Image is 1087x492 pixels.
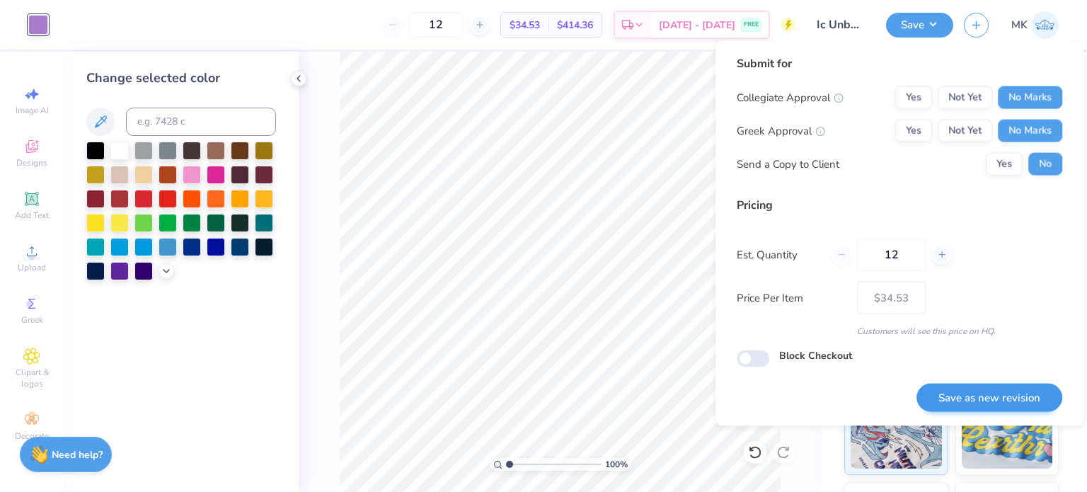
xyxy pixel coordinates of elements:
strong: Need help? [52,448,103,462]
img: Standard [851,398,942,469]
div: Change selected color [86,69,276,88]
input: Untitled Design [806,11,875,39]
button: Yes [986,153,1023,176]
label: Est. Quantity [737,246,821,263]
button: No [1028,153,1062,176]
a: MK [1011,11,1059,39]
span: Designs [16,157,47,168]
span: $414.36 [557,18,593,33]
span: Upload [18,262,46,273]
span: [DATE] - [DATE] [659,18,735,33]
button: No Marks [998,86,1062,109]
span: MK [1011,17,1028,33]
button: Save as new revision [916,383,1062,412]
span: Clipart & logos [7,367,57,389]
span: FREE [744,20,759,30]
img: Puff Ink [962,398,1053,469]
span: Add Text [15,210,49,221]
span: Greek [21,314,43,326]
button: Not Yet [938,120,992,142]
button: Save [886,13,953,38]
img: Muskan Kumari [1031,11,1059,39]
input: – – [408,12,464,38]
div: Customers will see this price on HQ. [737,325,1062,338]
label: Price Per Item [737,290,846,306]
button: No Marks [998,120,1062,142]
label: Block Checkout [779,348,852,363]
button: Yes [895,120,932,142]
span: 100 % [605,458,628,471]
div: Collegiate Approval [737,89,844,105]
div: Send a Copy to Client [737,156,839,172]
input: e.g. 7428 c [126,108,276,136]
span: Decorate [15,430,49,442]
div: Submit for [737,55,1062,72]
div: Pricing [737,197,1062,214]
div: Greek Approval [737,122,825,139]
button: Not Yet [938,86,992,109]
input: – – [857,239,926,271]
span: Image AI [16,105,49,116]
span: $34.53 [510,18,540,33]
button: Yes [895,86,932,109]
